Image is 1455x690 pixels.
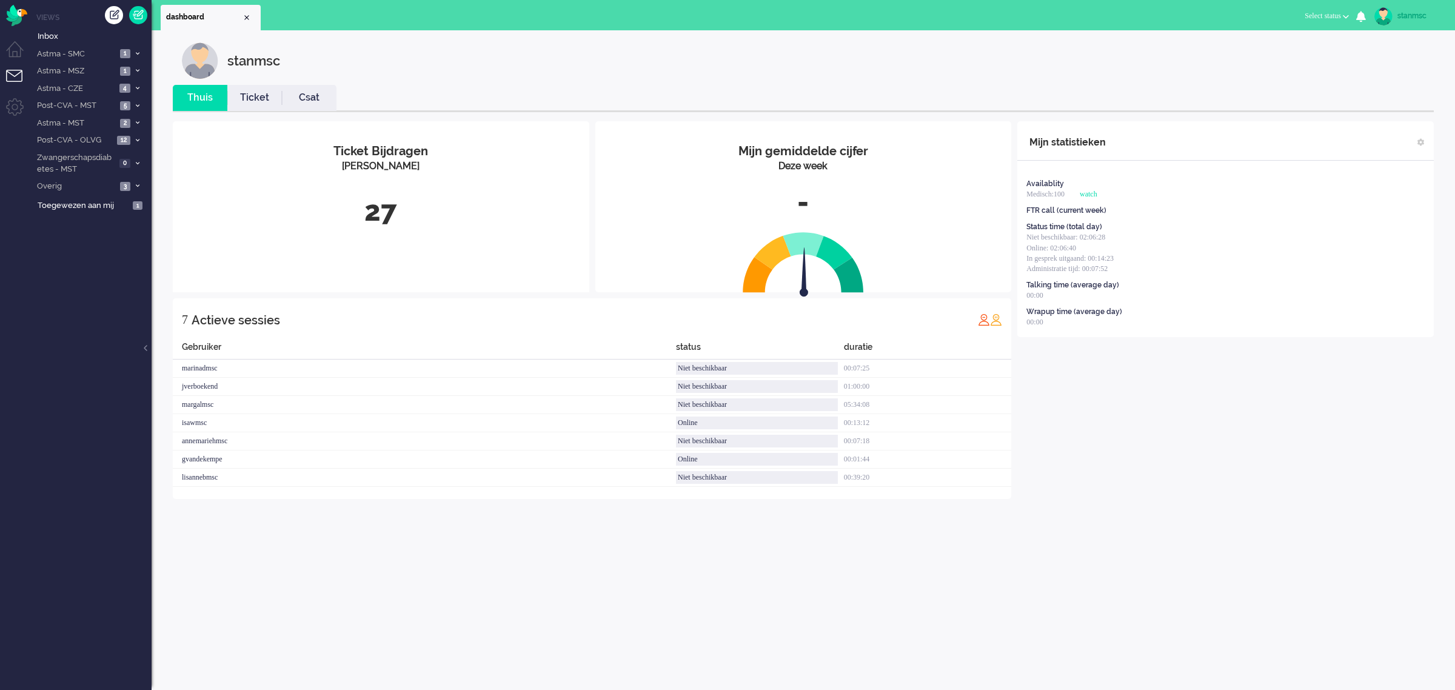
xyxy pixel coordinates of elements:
div: gvandekempe [173,451,676,469]
li: Dashboard menu [6,41,33,69]
div: Ticket Bijdragen [182,142,580,160]
div: Status time (total day) [1026,222,1102,232]
a: stanmsc [1372,7,1443,25]
div: Actieve sessies [192,308,280,332]
div: 00:01:44 [844,451,1012,469]
span: 3 [120,182,130,191]
span: Zwangerschapsdiabetes - MST [35,152,116,175]
img: semi_circle.svg [743,232,864,293]
span: 2 [120,119,130,128]
div: Availablity [1026,179,1064,189]
span: 5 [120,101,130,110]
div: 00:07:25 [844,360,1012,378]
div: isawmsc [173,414,676,432]
span: 1 [133,201,142,210]
span: 12 [117,136,130,145]
img: profile_red.svg [978,313,990,326]
div: Creëer ticket [105,6,123,24]
span: 00:00 [1026,291,1043,300]
a: Thuis [173,91,227,105]
span: Post-CVA - OLVG [35,135,113,146]
a: Omnidesk [6,8,27,17]
div: 27 [182,192,580,232]
span: dashboard [166,12,242,22]
div: Talking time (average day) [1026,280,1119,290]
div: FTR call (current week) [1026,206,1106,216]
span: 1 [120,67,130,76]
img: profile_orange.svg [990,313,1002,326]
span: Post-CVA - MST [35,100,116,112]
span: 00:00 [1026,318,1043,326]
a: Ticket [227,91,282,105]
li: Dashboard [161,5,261,30]
li: Tickets menu [6,70,33,97]
span: 4 [119,84,130,93]
span: Astma - CZE [35,83,116,95]
div: Niet beschikbaar [676,362,838,375]
div: Deze week [604,159,1003,173]
div: lisannebmsc [173,469,676,487]
li: Csat [282,85,336,111]
div: margalmsc [173,396,676,414]
div: Niet beschikbaar [676,471,838,484]
a: Csat [282,91,336,105]
div: Niet beschikbaar [676,380,838,393]
div: Gebruiker [173,341,676,360]
div: Wrapup time (average day) [1026,307,1122,317]
div: annemariehmsc [173,432,676,451]
div: - [604,183,1003,223]
img: customer.svg [182,42,218,79]
div: duratie [844,341,1012,360]
div: 00:39:20 [844,469,1012,487]
span: Astma - SMC [35,49,116,60]
div: Mijn statistieken [1029,130,1106,155]
span: Inbox [38,31,152,42]
div: 00:13:12 [844,414,1012,432]
div: 00:07:18 [844,432,1012,451]
li: Select status [1297,4,1356,30]
span: Select status [1305,12,1341,20]
li: Views [36,12,152,22]
div: Online [676,453,838,466]
img: avatar [1374,7,1393,25]
span: Niet beschikbaar: 02:06:28 Online: 02:06:40 In gesprek uitgaand: 00:14:23 Administratie tijd: 00:... [1026,233,1114,272]
span: Astma - MST [35,118,116,129]
span: Astma - MSZ [35,65,116,77]
div: jverboekend [173,378,676,396]
div: stanmsc [1397,10,1443,22]
div: Online [676,417,838,429]
div: Mijn gemiddelde cijfer [604,142,1003,160]
div: Niet beschikbaar [676,435,838,447]
a: Inbox [35,29,152,42]
div: 05:34:08 [844,396,1012,414]
span: watch [1080,190,1097,198]
div: stanmsc [227,42,280,79]
li: Thuis [173,85,227,111]
span: Toegewezen aan mij [38,200,129,212]
div: Niet beschikbaar [676,398,838,411]
div: [PERSON_NAME] [182,159,580,173]
img: arrow.svg [778,247,830,300]
div: 01:00:00 [844,378,1012,396]
div: Close tab [242,13,252,22]
button: Select status [1297,7,1356,25]
li: Ticket [227,85,282,111]
div: 7 [182,307,188,332]
span: 1 [120,49,130,58]
img: flow_omnibird.svg [6,5,27,26]
span: Medisch:100 [1026,190,1065,198]
span: Overig [35,181,116,192]
span: 0 [119,159,130,168]
div: status [676,341,844,360]
div: marinadmsc [173,360,676,378]
a: Quick Ticket [129,6,147,24]
a: Toegewezen aan mij 1 [35,198,152,212]
li: Admin menu [6,98,33,126]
